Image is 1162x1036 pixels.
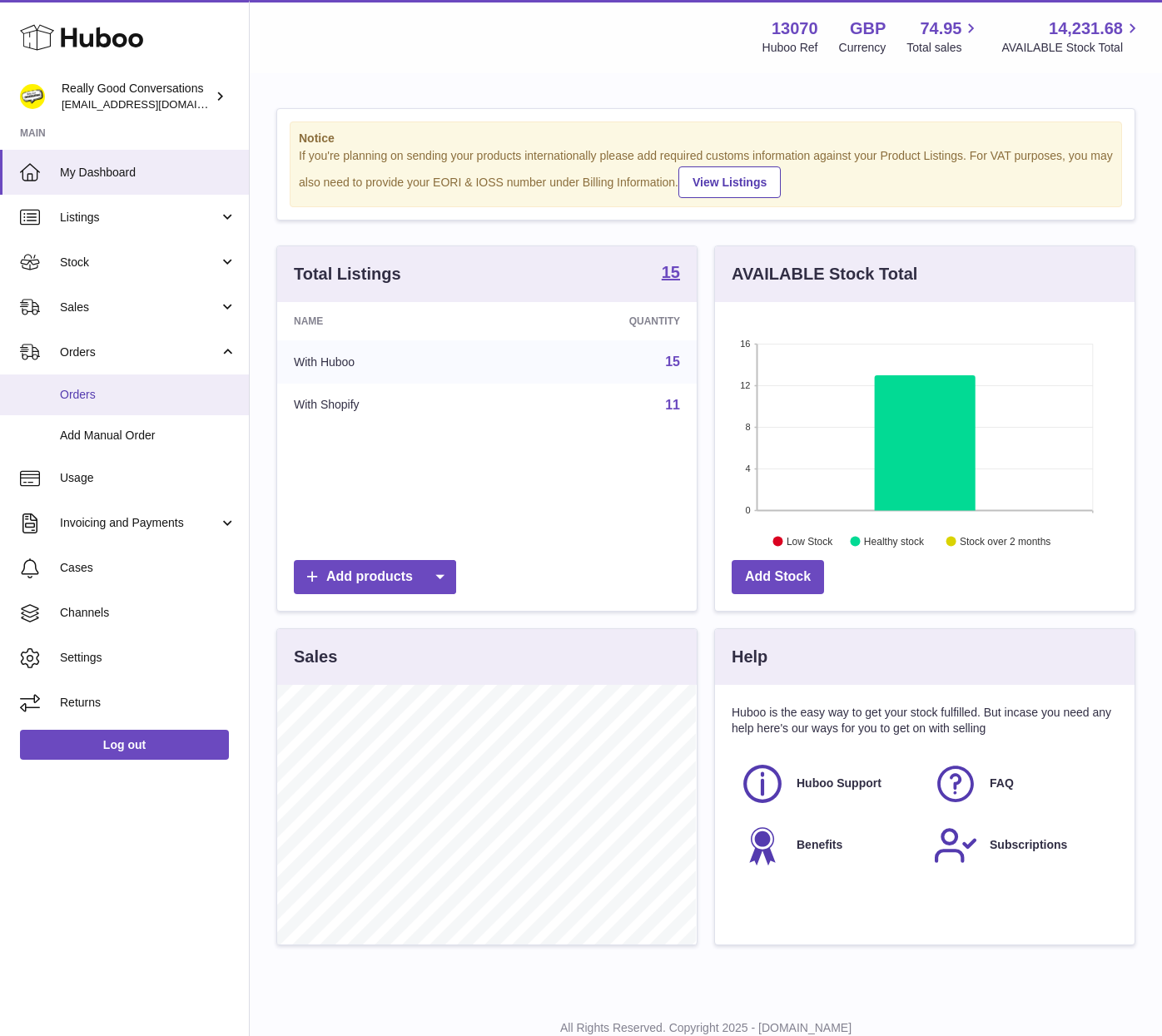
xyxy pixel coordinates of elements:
span: Add Manual Order [60,428,236,444]
a: Huboo Support [740,761,916,806]
text: Low Stock [787,535,833,547]
a: 11 [665,398,680,412]
span: Orders [60,345,219,360]
div: Huboo Ref [762,40,818,56]
span: 74.95 [920,17,961,40]
span: Listings [60,210,219,226]
th: Quantity [504,302,697,340]
span: 14,231.68 [1049,17,1123,40]
img: hello@reallygoodconversations.co [20,84,45,109]
span: Stock [60,255,219,270]
span: Invoicing and Payments [60,515,219,531]
h3: Sales [294,646,337,668]
span: Channels [60,605,236,621]
a: View Listings [678,166,781,198]
a: 15 [662,264,680,284]
span: AVAILABLE Stock Total [1001,40,1142,56]
a: 14,231.68 AVAILABLE Stock Total [1001,17,1142,56]
a: Add products [294,560,456,594]
span: FAQ [990,776,1014,791]
span: My Dashboard [60,165,236,181]
span: Total sales [906,40,981,56]
a: 15 [665,354,680,369]
span: Cases [60,560,236,576]
span: Benefits [797,837,842,853]
text: 12 [740,380,750,390]
span: Usage [60,470,236,486]
a: Add Stock [732,560,824,594]
a: Benefits [740,823,916,868]
a: 74.95 Total sales [906,17,981,56]
div: If you're planning on sending your products internationally please add required customs informati... [299,148,1113,198]
span: Subscriptions [990,837,1067,853]
span: Sales [60,300,219,315]
div: Currency [839,40,886,56]
strong: 13070 [772,17,818,40]
div: Really Good Conversations [62,81,211,112]
span: Settings [60,650,236,666]
td: With Huboo [277,340,504,384]
span: [EMAIL_ADDRESS][DOMAIN_NAME] [62,97,245,111]
p: All Rights Reserved. Copyright 2025 - [DOMAIN_NAME] [263,1020,1149,1036]
strong: Notice [299,131,1113,146]
text: 16 [740,339,750,349]
strong: 15 [662,264,680,280]
a: Subscriptions [933,823,1110,868]
a: Log out [20,730,229,760]
text: Stock over 2 months [960,535,1050,547]
h3: Help [732,646,767,668]
text: Healthy stock [864,535,925,547]
text: 0 [745,505,750,515]
span: Returns [60,695,236,711]
span: Huboo Support [797,776,881,791]
a: FAQ [933,761,1110,806]
p: Huboo is the easy way to get your stock fulfilled. But incase you need any help here's our ways f... [732,705,1118,736]
td: With Shopify [277,384,504,427]
text: 4 [745,463,750,473]
span: Orders [60,387,236,403]
th: Name [277,302,504,340]
h3: Total Listings [294,263,401,285]
h3: AVAILABLE Stock Total [732,263,917,285]
text: 8 [745,422,750,432]
strong: GBP [850,17,886,40]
